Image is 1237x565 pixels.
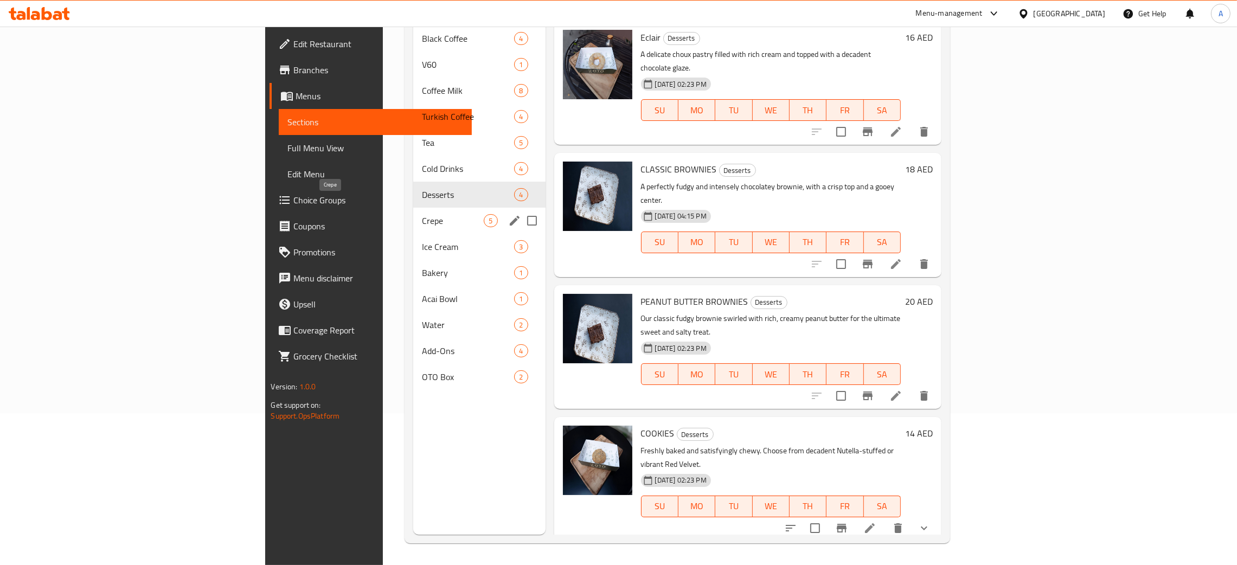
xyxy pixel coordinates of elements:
[864,232,901,253] button: SA
[831,498,859,514] span: FR
[794,498,822,514] span: TH
[271,398,321,412] span: Get support on:
[515,164,527,174] span: 4
[826,232,863,253] button: FR
[422,344,514,357] div: Add-Ons
[270,187,472,213] a: Choice Groups
[299,380,316,394] span: 1.0.0
[826,363,863,385] button: FR
[905,426,933,441] h6: 14 AED
[413,104,545,130] div: Turkish Coffee4
[422,136,514,149] div: Tea
[563,426,632,495] img: COOKIES
[678,496,715,517] button: MO
[651,343,711,354] span: [DATE] 02:23 PM
[293,246,463,259] span: Promotions
[864,99,901,121] button: SA
[826,496,863,517] button: FR
[868,498,896,514] span: SA
[855,251,881,277] button: Branch-specific-item
[422,110,514,123] span: Turkish Coffee
[790,496,826,517] button: TH
[720,367,748,382] span: TU
[641,232,678,253] button: SU
[413,182,545,208] div: Desserts4
[641,363,678,385] button: SU
[864,363,901,385] button: SA
[715,496,752,517] button: TU
[279,161,472,187] a: Edit Menu
[422,266,514,279] span: Bakery
[279,135,472,161] a: Full Menu View
[663,32,700,45] div: Desserts
[293,37,463,50] span: Edit Restaurant
[422,214,484,227] span: Crepe
[794,102,822,118] span: TH
[413,78,545,104] div: Coffee Milk8
[270,31,472,57] a: Edit Restaurant
[678,99,715,121] button: MO
[514,240,528,253] div: items
[918,522,931,535] svg: Show Choices
[863,522,876,535] a: Edit menu item
[719,164,756,177] div: Desserts
[757,234,785,250] span: WE
[563,162,632,231] img: CLASSIC BROWNIES
[790,232,826,253] button: TH
[413,25,545,52] div: Black Coffee4
[720,234,748,250] span: TU
[830,384,853,407] span: Select to update
[646,234,674,250] span: SU
[720,164,755,177] span: Desserts
[641,180,901,207] p: A perfectly fudgy and intensely chocolatey brownie, with a crisp top and a gooey center.
[804,517,826,540] span: Select to update
[831,102,859,118] span: FR
[677,428,713,441] span: Desserts
[830,253,853,275] span: Select to update
[641,496,678,517] button: SU
[855,383,881,409] button: Branch-specific-item
[641,425,675,441] span: COOKIES
[514,292,528,305] div: items
[422,318,514,331] div: Water
[422,162,514,175] span: Cold Drinks
[916,7,983,20] div: Menu-management
[720,498,748,514] span: TU
[514,110,528,123] div: items
[422,58,514,71] span: V60
[715,363,752,385] button: TU
[905,162,933,177] h6: 18 AED
[514,266,528,279] div: items
[757,102,785,118] span: WE
[270,265,472,291] a: Menu disclaimer
[1219,8,1223,20] span: A
[422,370,514,383] span: OTO Box
[641,293,748,310] span: PEANUT BUTTER BROWNIES
[293,220,463,233] span: Coupons
[514,32,528,45] div: items
[296,89,463,102] span: Menus
[911,251,937,277] button: delete
[864,496,901,517] button: SA
[831,367,859,382] span: FR
[790,99,826,121] button: TH
[641,444,901,471] p: Freshly baked and satisfyingly chewy. Choose from decadent Nutella-stuffed or vibrant Red Velvet.
[753,232,790,253] button: WE
[868,102,896,118] span: SA
[270,317,472,343] a: Coverage Report
[413,260,545,286] div: Bakery1
[422,240,514,253] div: Ice Cream
[422,188,514,201] div: Desserts
[751,296,787,309] div: Desserts
[889,125,902,138] a: Edit menu item
[279,109,472,135] a: Sections
[826,99,863,121] button: FR
[678,232,715,253] button: MO
[651,475,711,485] span: [DATE] 02:23 PM
[646,498,674,514] span: SU
[514,370,528,383] div: items
[641,99,678,121] button: SU
[757,367,785,382] span: WE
